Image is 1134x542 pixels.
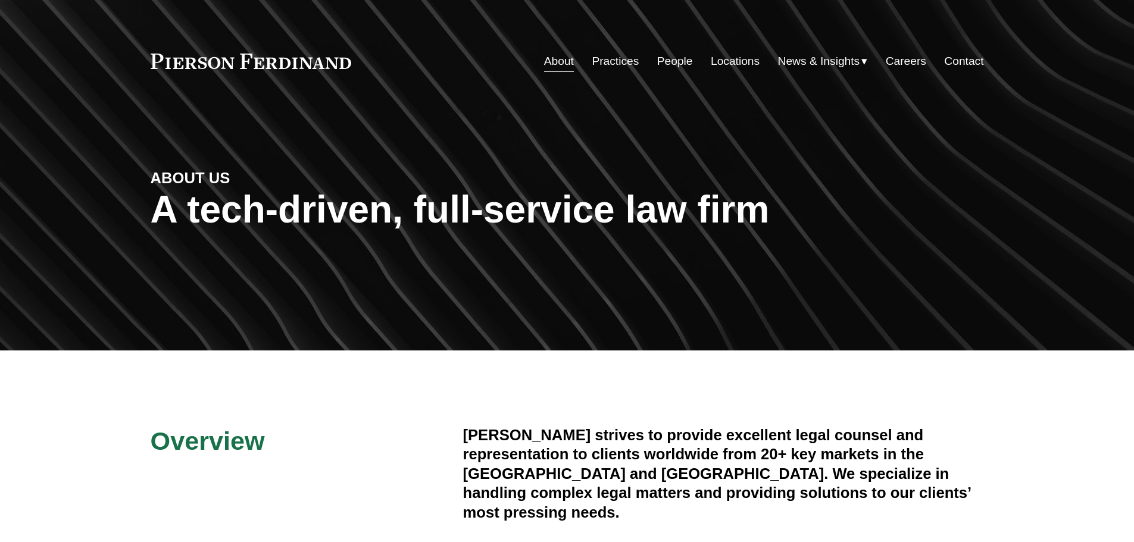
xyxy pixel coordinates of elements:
[151,170,230,186] strong: ABOUT US
[778,50,868,73] a: folder dropdown
[151,188,984,231] h1: A tech-driven, full-service law firm
[657,50,693,73] a: People
[544,50,574,73] a: About
[886,50,926,73] a: Careers
[463,425,984,522] h4: [PERSON_NAME] strives to provide excellent legal counsel and representation to clients worldwide ...
[592,50,639,73] a: Practices
[711,50,760,73] a: Locations
[944,50,983,73] a: Contact
[778,51,860,72] span: News & Insights
[151,427,265,455] span: Overview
